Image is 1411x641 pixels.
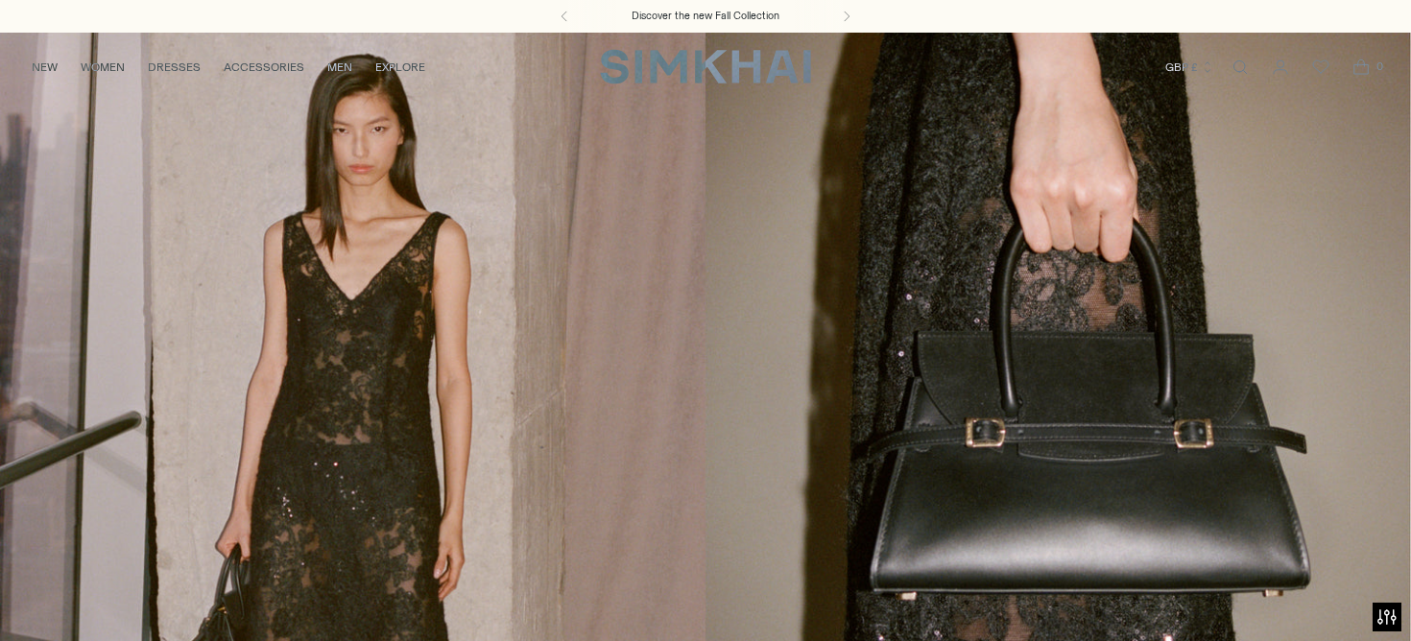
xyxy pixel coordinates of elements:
span: 0 [1371,58,1388,75]
a: DRESSES [148,46,201,88]
a: Wishlist [1302,48,1340,86]
button: GBP £ [1165,46,1214,88]
a: WOMEN [81,46,125,88]
a: ACCESSORIES [224,46,304,88]
a: MEN [327,46,352,88]
a: Discover the new Fall Collection [632,9,779,24]
a: Open cart modal [1342,48,1380,86]
a: Go to the account page [1261,48,1300,86]
a: Open search modal [1221,48,1259,86]
a: NEW [32,46,58,88]
a: SIMKHAI [600,48,811,85]
a: EXPLORE [375,46,425,88]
